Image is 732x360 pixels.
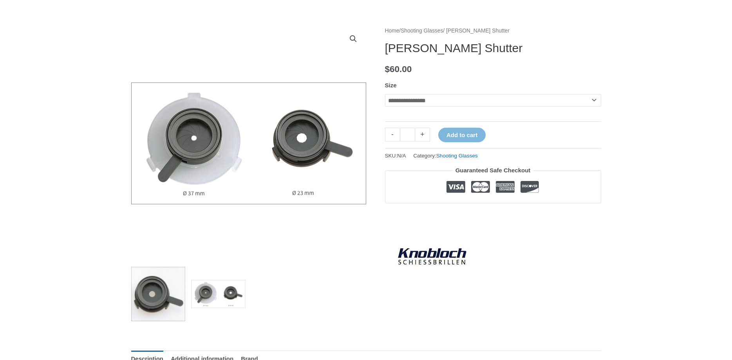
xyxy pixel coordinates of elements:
button: Add to cart [438,128,486,142]
input: Product quantity [400,128,415,141]
a: Home [385,28,399,34]
h1: [PERSON_NAME] Shutter [385,41,601,55]
img: Knobloch Iris Shutter - Image 2 [131,26,366,261]
label: Size [385,82,397,89]
iframe: Customer reviews powered by Trustpilot [385,209,601,219]
img: Knobloch Iris Shutter - Image 2 [191,267,246,321]
nav: Breadcrumb [385,26,601,36]
a: Knobloch [385,224,479,287]
span: SKU: [385,151,406,161]
a: Shooting Glasses [436,153,478,159]
img: Knobloch Iris Shutter [131,267,186,321]
a: Shooting Glasses [401,28,443,34]
a: View full-screen image gallery [346,32,360,46]
a: + [415,128,430,141]
legend: Guaranteed Safe Checkout [452,165,534,176]
a: - [385,128,400,141]
span: Category: [413,151,477,161]
span: $ [385,64,390,74]
bdi: 60.00 [385,64,412,74]
span: N/A [397,153,406,159]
